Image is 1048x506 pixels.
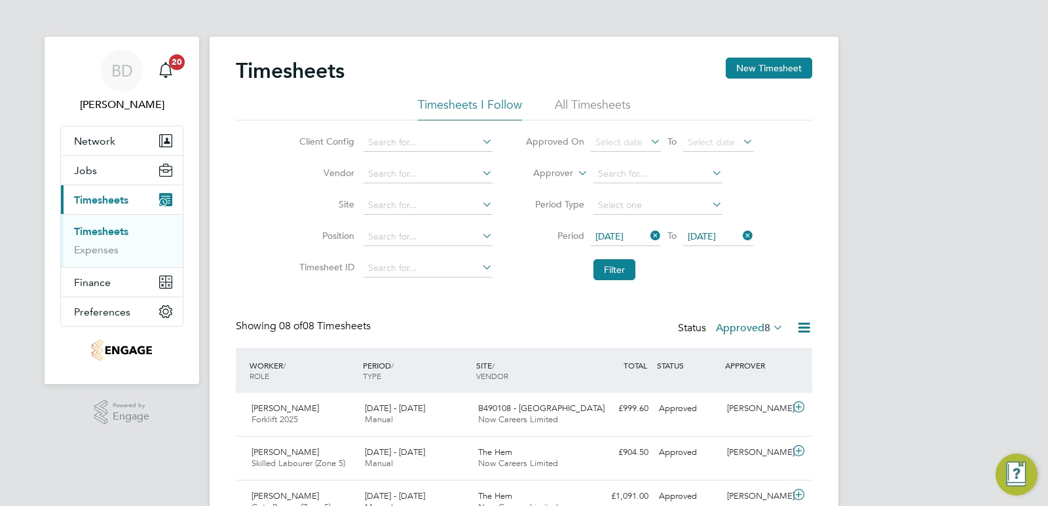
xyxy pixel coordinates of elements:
label: Period [525,230,584,242]
button: Network [61,126,183,155]
span: Jobs [74,164,97,177]
li: All Timesheets [555,97,631,120]
span: Preferences [74,306,130,318]
a: Go to home page [60,340,183,361]
span: / [391,360,394,370]
div: Approved [654,398,722,420]
span: 8 [764,321,770,334]
div: WORKER [246,353,360,388]
div: £999.60 [586,398,654,420]
a: Powered byEngage [94,400,150,425]
div: £904.50 [586,442,654,463]
span: VENDOR [476,370,508,381]
span: [PERSON_NAME] [252,403,319,414]
span: Now Careers Limited [478,458,558,469]
a: 20 [153,50,179,92]
button: Timesheets [61,185,183,214]
button: Jobs [61,156,183,185]
div: [PERSON_NAME] [722,442,790,463]
div: STATUS [654,353,722,377]
span: Ben Dunnington [60,97,183,113]
span: To [664,133,681,150]
input: Search for... [593,165,722,183]
span: [PERSON_NAME] [252,490,319,501]
input: Search for... [364,196,493,215]
button: New Timesheet [726,58,812,79]
span: Manual [365,414,393,425]
span: The Hem [478,446,512,458]
span: [DATE] - [DATE] [365,446,425,458]
label: Site [295,198,354,210]
span: Select date [595,136,643,148]
nav: Main navigation [45,37,199,384]
span: To [664,227,681,244]
span: Powered by [113,400,149,411]
div: PERIOD [360,353,473,388]
button: Filter [593,259,635,280]
img: nowcareers-logo-retina.png [92,340,153,361]
span: Network [74,135,115,147]
span: [DATE] [688,230,716,242]
div: SITE [473,353,586,388]
a: Expenses [74,244,119,256]
span: Timesheets [74,194,128,206]
a: Timesheets [74,225,128,238]
label: Approver [514,167,573,180]
span: Engage [113,411,149,422]
div: [PERSON_NAME] [722,398,790,420]
span: 08 Timesheets [279,319,371,333]
span: [PERSON_NAME] [252,446,319,458]
input: Select one [593,196,722,215]
a: BD[PERSON_NAME] [60,50,183,113]
div: Approved [654,442,722,463]
label: Position [295,230,354,242]
span: BD [111,62,133,79]
div: Timesheets [61,214,183,267]
span: Finance [74,276,111,289]
span: Skilled Labourer (Zone 5) [252,458,345,469]
span: TYPE [363,370,381,381]
span: 08 of [279,319,303,333]
span: Now Careers Limited [478,414,558,425]
button: Engage Resource Center [996,454,1038,496]
button: Preferences [61,297,183,326]
span: B490108 - [GEOGRAPHIC_DATA] [478,403,605,414]
span: / [283,360,286,370]
h2: Timesheets [236,58,345,84]
span: TOTAL [624,360,647,370]
span: 20 [169,54,185,70]
span: ROLE [250,370,269,381]
input: Search for... [364,165,493,183]
label: Approved [716,321,783,334]
span: / [492,360,495,370]
label: Approved On [525,136,584,147]
label: Period Type [525,198,584,210]
span: [DATE] - [DATE] [365,490,425,501]
div: Status [678,319,786,338]
span: [DATE] [595,230,624,242]
label: Vendor [295,167,354,179]
span: Select date [688,136,735,148]
span: The Hem [478,490,512,501]
div: Showing [236,319,373,333]
button: Finance [61,268,183,297]
label: Client Config [295,136,354,147]
span: Forklift 2025 [252,414,298,425]
span: [DATE] - [DATE] [365,403,425,414]
input: Search for... [364,134,493,152]
li: Timesheets I Follow [418,97,522,120]
input: Search for... [364,228,493,246]
input: Search for... [364,259,493,278]
span: Manual [365,458,393,469]
label: Timesheet ID [295,261,354,273]
div: APPROVER [722,353,790,377]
